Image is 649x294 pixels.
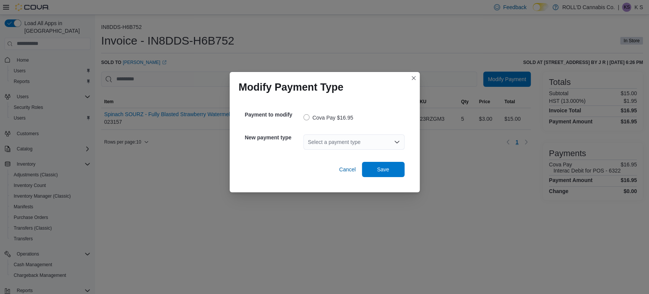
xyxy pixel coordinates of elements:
[394,139,400,145] button: Open list of options
[339,166,356,173] span: Cancel
[239,81,344,93] h1: Modify Payment Type
[336,162,359,177] button: Cancel
[409,73,418,83] button: Closes this modal window
[308,137,309,147] input: Accessible screen reader label
[245,130,302,145] h5: New payment type
[245,107,302,122] h5: Payment to modify
[377,166,389,173] span: Save
[362,162,405,177] button: Save
[303,113,353,122] label: Cova Pay $16.95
